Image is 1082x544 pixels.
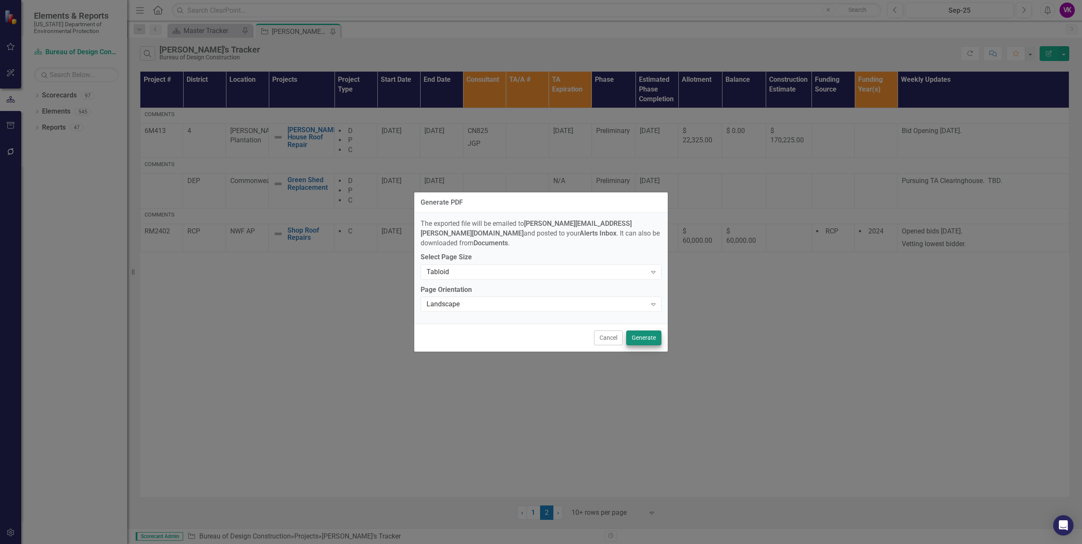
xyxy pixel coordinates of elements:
strong: Documents [474,239,508,247]
strong: Alerts Inbox [580,229,616,237]
div: Generate PDF [421,199,463,206]
label: Page Orientation [421,285,661,295]
div: Open Intercom Messenger [1053,515,1074,536]
span: The exported file will be emailed to and posted to your . It can also be downloaded from . [421,219,660,247]
button: Cancel [594,330,623,345]
strong: [PERSON_NAME][EMAIL_ADDRESS][PERSON_NAME][DOMAIN_NAME] [421,219,632,237]
div: Tabloid [427,267,647,277]
label: Select Page Size [421,253,661,262]
button: Generate [626,330,661,345]
div: Landscape [427,300,647,309]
